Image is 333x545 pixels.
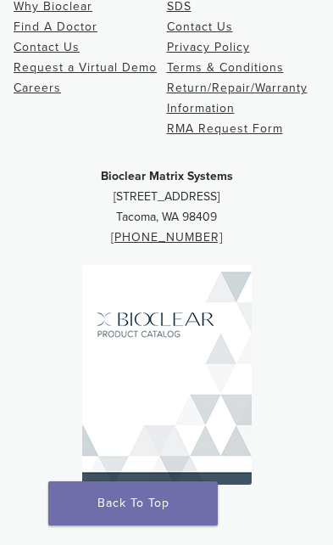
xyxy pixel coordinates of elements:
a: Terms & Conditions [167,60,284,75]
a: Request a Virtual Demo [14,60,157,75]
a: Careers [14,81,61,95]
strong: Bioclear Matrix Systems [101,169,233,183]
img: Bioclear [82,265,252,485]
a: Privacy Policy [167,40,250,54]
a: Return/Repair/Warranty Information [167,81,308,115]
a: Contact Us [14,40,80,54]
a: [PHONE_NUMBER] [111,230,223,244]
div: ©2025 Bioclear [14,497,319,518]
a: Back To Top [48,481,218,525]
a: Find A Doctor [14,20,97,34]
a: Contact Us [167,20,233,34]
p: [STREET_ADDRESS] Tacoma, WA 98409 [14,166,319,248]
a: RMA Request Form [167,121,283,136]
